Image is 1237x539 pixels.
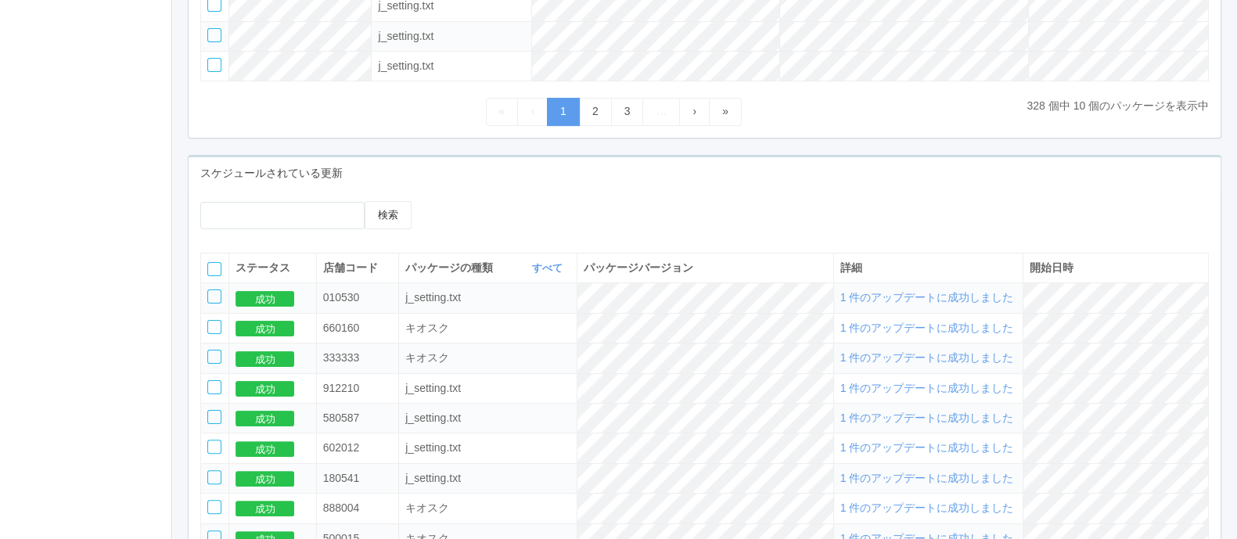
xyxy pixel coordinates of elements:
div: 詳細 [840,260,1017,276]
button: すべて [528,261,570,276]
div: 010530 [323,289,393,306]
a: Next [679,98,710,125]
button: 成功 [236,291,294,307]
div: 1 件のアップデートに成功しました [840,380,1017,397]
div: 成功 [236,289,310,306]
button: 成功 [236,441,294,457]
div: ksdpackage.tablefilter.jsetting [378,58,524,74]
div: ksdpackage.tablefilter.jsetting [378,28,524,45]
span: 1 件のアップデートに成功しました [840,322,1014,334]
span: ステータス [236,261,290,274]
div: ksdpackage.tablefilter.jsetting [405,289,570,306]
div: 602012 [323,440,393,456]
div: ksdpackage.tablefilter.jsetting [405,470,570,487]
span: 1 件のアップデートに成功しました [840,382,1014,394]
button: 成功 [236,411,294,426]
div: 成功 [236,470,310,487]
div: 180541 [323,470,393,487]
div: ksdpackage.tablefilter.jsetting [405,410,570,426]
div: 店舗コード [323,260,393,276]
span: パッケージバージョン [584,261,693,274]
a: 3 [611,98,644,125]
div: スケジュールされている更新 [189,157,1221,189]
button: 検索 [365,201,412,229]
div: 888004 [323,500,393,516]
div: ksdpackage.tablefilter.jsetting [405,380,570,397]
div: 1 件のアップデートに成功しました [840,470,1017,487]
div: 成功 [236,500,310,516]
a: 2 [579,98,612,125]
a: 1 [547,98,580,125]
div: 1 件のアップデートに成功しました [840,440,1017,456]
a: すべて [532,262,566,274]
div: 1 件のアップデートに成功しました [840,500,1017,516]
div: ksdpackage.tablefilter.kiosk [405,320,570,336]
p: 328 個中 10 個のパッケージを表示中 [1027,98,1209,114]
a: Last [709,98,742,125]
div: 333333 [323,350,393,366]
span: 1 件のアップデートに成功しました [840,501,1014,514]
span: パッケージの種類 [405,260,497,276]
div: 1 件のアップデートに成功しました [840,289,1017,306]
div: 660160 [323,320,393,336]
div: 580587 [323,410,393,426]
span: 1 件のアップデートに成功しました [840,291,1014,304]
span: 1 件のアップデートに成功しました [840,411,1014,424]
span: 1 件のアップデートに成功しました [840,441,1014,454]
div: 成功 [236,440,310,456]
div: 成功 [236,380,310,397]
div: 成功 [236,410,310,426]
span: 1 件のアップデートに成功しました [840,351,1014,364]
button: 成功 [236,351,294,367]
div: 1 件のアップデートに成功しました [840,410,1017,426]
button: 成功 [236,501,294,516]
div: 912210 [323,380,393,397]
button: 成功 [236,471,294,487]
span: 1 件のアップデートに成功しました [840,472,1014,484]
span: 開始日時 [1030,261,1073,274]
div: 成功 [236,350,310,366]
button: 成功 [236,321,294,336]
span: Last [722,105,728,117]
span: Next [692,105,696,117]
button: 成功 [236,381,294,397]
div: 1 件のアップデートに成功しました [840,320,1017,336]
div: 成功 [236,320,310,336]
div: ksdpackage.tablefilter.jsetting [405,440,570,456]
div: 1 件のアップデートに成功しました [840,350,1017,366]
div: ksdpackage.tablefilter.kiosk [405,500,570,516]
div: ksdpackage.tablefilter.kiosk [405,350,570,366]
